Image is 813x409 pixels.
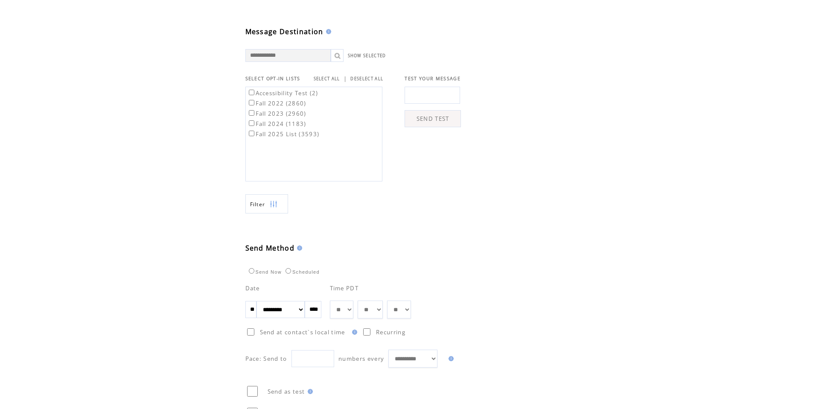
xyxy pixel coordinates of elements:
[245,284,260,292] span: Date
[249,90,254,95] input: Accessibility Test (2)
[247,99,306,107] label: Fall 2022 (2860)
[294,245,302,251] img: help.gif
[249,131,254,136] input: Fall 2025 List (3593)
[247,120,306,128] label: Fall 2024 (1183)
[350,330,357,335] img: help.gif
[348,53,386,58] a: SHOW SELECTED
[283,269,320,275] label: Scheduled
[249,110,254,116] input: Fall 2023 (2960)
[344,75,347,82] span: |
[323,29,331,34] img: help.gif
[247,269,282,275] label: Send Now
[405,110,461,127] a: SEND TEST
[249,268,254,274] input: Send Now
[350,76,383,82] a: DESELECT ALL
[446,356,454,361] img: help.gif
[270,195,277,214] img: filters.png
[249,120,254,126] input: Fall 2024 (1183)
[245,27,323,36] span: Message Destination
[247,89,318,97] label: Accessibility Test (2)
[268,388,305,395] span: Send as test
[245,243,295,253] span: Send Method
[376,328,405,336] span: Recurring
[249,100,254,105] input: Fall 2022 (2860)
[247,130,320,138] label: Fall 2025 List (3593)
[286,268,291,274] input: Scheduled
[314,76,340,82] a: SELECT ALL
[338,355,384,362] span: numbers every
[330,284,359,292] span: Time PDT
[405,76,460,82] span: TEST YOUR MESSAGE
[245,76,300,82] span: SELECT OPT-IN LISTS
[245,355,287,362] span: Pace: Send to
[247,110,306,117] label: Fall 2023 (2960)
[250,201,265,208] span: Show filters
[305,389,313,394] img: help.gif
[245,194,288,213] a: Filter
[260,328,345,336] span: Send at contact`s local time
